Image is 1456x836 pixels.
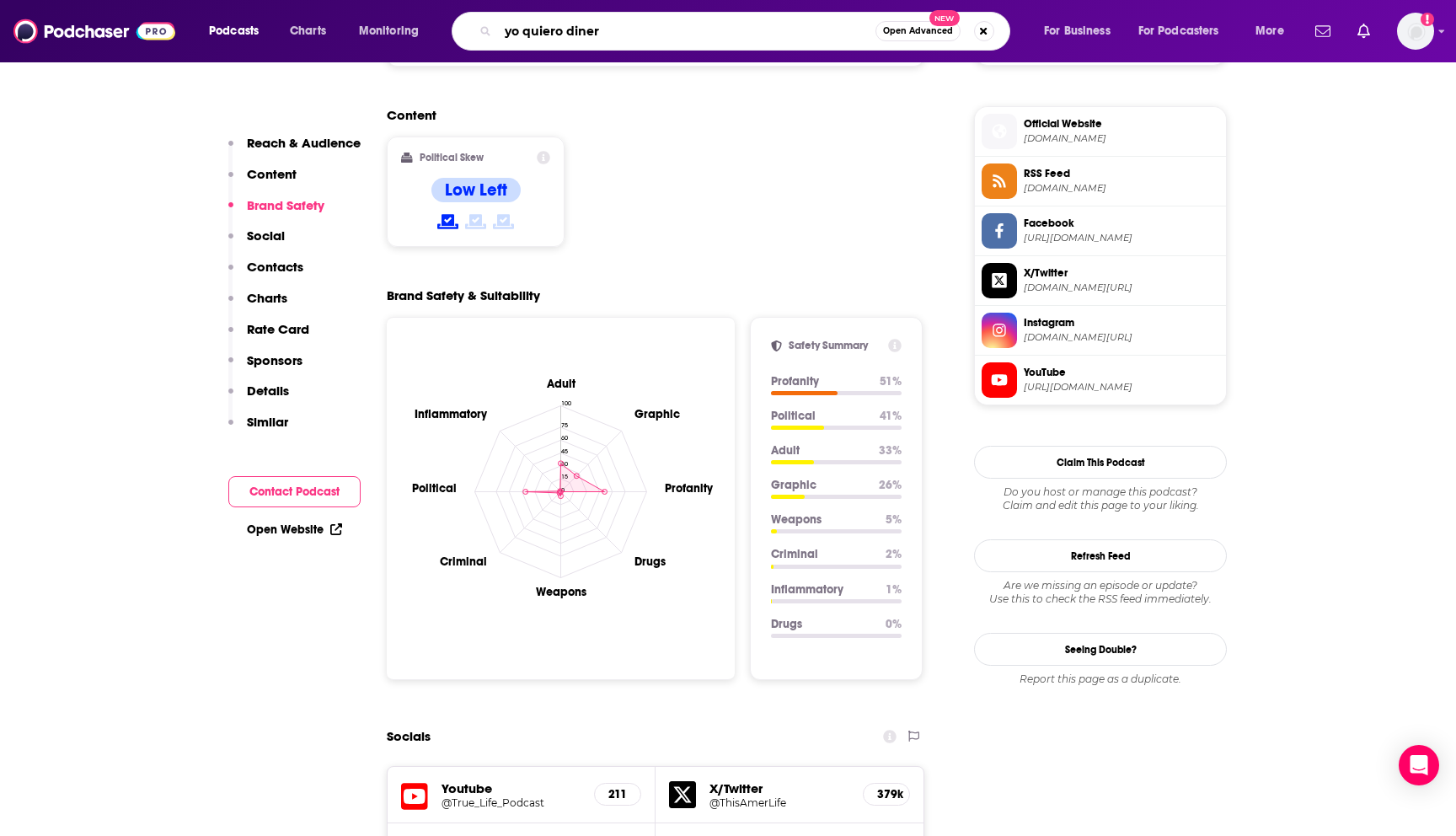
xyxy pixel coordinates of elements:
[228,197,324,228] button: Brand Safety
[771,443,865,458] p: Adult
[880,374,902,389] p: 51 %
[247,383,289,399] p: Details
[228,228,285,259] button: Social
[1024,116,1219,131] span: Official Website
[247,259,303,275] p: Contacts
[197,18,281,45] button: open menu
[387,721,431,753] h2: Socials
[982,263,1219,298] a: X/Twitter[DOMAIN_NAME][URL]
[982,362,1219,398] a: YouTube[URL][DOMAIN_NAME]
[561,459,568,467] tspan: 30
[886,547,902,561] p: 2 %
[498,18,875,45] input: Search podcasts, credits, & more...
[546,376,576,390] text: Adult
[290,19,326,43] span: Charts
[228,383,289,414] button: Details
[875,21,961,41] button: Open AdvancedNew
[634,555,666,569] text: Drugs
[228,352,302,383] button: Sponsors
[1024,365,1219,380] span: YouTube
[279,18,336,45] a: Charts
[442,796,581,809] a: @True_Life_Podcast
[974,485,1227,499] span: Do you host or manage this podcast?
[561,447,568,454] tspan: 45
[1032,18,1132,45] button: open menu
[1244,18,1305,45] button: open menu
[13,15,175,47] img: Podchaser - Follow, Share and Rate Podcasts
[1397,13,1434,50] span: Logged in as Kapplewhaite
[886,512,902,527] p: 5 %
[886,617,902,631] p: 0 %
[880,409,902,423] p: 41 %
[347,18,441,45] button: open menu
[468,12,1026,51] div: Search podcasts, credits, & more...
[974,446,1227,479] button: Claim This Podcast
[886,582,902,597] p: 1 %
[1399,745,1439,785] div: Open Intercom Messenger
[1255,19,1284,43] span: More
[665,480,714,495] text: Profanity
[1351,17,1377,46] a: Show notifications dropdown
[247,352,302,368] p: Sponsors
[228,476,361,507] button: Contact Podcast
[412,480,457,495] text: Political
[982,163,1219,199] a: RSS Feed[DOMAIN_NAME]
[209,19,259,43] span: Podcasts
[1024,265,1219,281] span: X/Twitter
[440,555,487,569] text: Criminal
[929,10,960,26] span: New
[1024,132,1219,145] span: thisamericanlife.org
[771,512,872,527] p: Weapons
[415,406,488,421] text: Inflammatory
[974,673,1227,686] div: Report this page as a duplicate.
[1024,166,1219,181] span: RSS Feed
[771,582,872,597] p: Inflammatory
[442,780,581,796] h5: Youtube
[1044,19,1111,43] span: For Business
[1024,232,1219,244] span: https://www.facebook.com/thislife
[536,585,586,599] text: Weapons
[561,421,568,428] tspan: 75
[228,414,288,445] button: Similar
[247,197,324,213] p: Brand Safety
[228,166,297,197] button: Content
[359,19,419,43] span: Monitoring
[982,213,1219,249] a: Facebook[URL][DOMAIN_NAME]
[771,617,872,631] p: Drugs
[1024,331,1219,344] span: instagram.com/thisamerlife
[789,339,881,352] h2: Safety Summary
[709,780,849,796] h5: X/Twitter
[228,321,309,352] button: Rate Card
[445,180,507,201] h4: Low Left
[561,399,571,407] tspan: 100
[974,579,1227,606] div: Are we missing an episode or update? Use this to check the RSS feed immediately.
[1397,13,1434,50] button: Show profile menu
[771,547,872,561] p: Criminal
[387,287,540,303] h2: Brand Safety & Suitability
[974,485,1227,512] div: Claim and edit this page to your liking.
[771,374,866,389] p: Profanity
[1024,381,1219,394] span: https://www.youtube.com/@True_Life_Podcast
[247,166,297,182] p: Content
[608,787,627,801] h5: 211
[974,539,1227,572] button: Refresh Feed
[974,633,1227,666] a: Seeing Double?
[1421,13,1434,26] svg: Add a profile image
[877,787,896,801] h5: 379k
[1024,315,1219,330] span: Instagram
[879,443,902,458] p: 33 %
[1127,18,1244,45] button: open menu
[982,313,1219,348] a: Instagram[DOMAIN_NAME][URL]
[1024,216,1219,231] span: Facebook
[247,135,361,151] p: Reach & Audience
[247,228,285,244] p: Social
[883,27,953,35] span: Open Advanced
[1138,19,1219,43] span: For Podcasters
[247,414,288,430] p: Similar
[1024,182,1219,195] span: feed.thisamericanlife.org
[561,434,568,442] tspan: 60
[247,290,287,306] p: Charts
[709,796,849,809] a: @ThisAmerLife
